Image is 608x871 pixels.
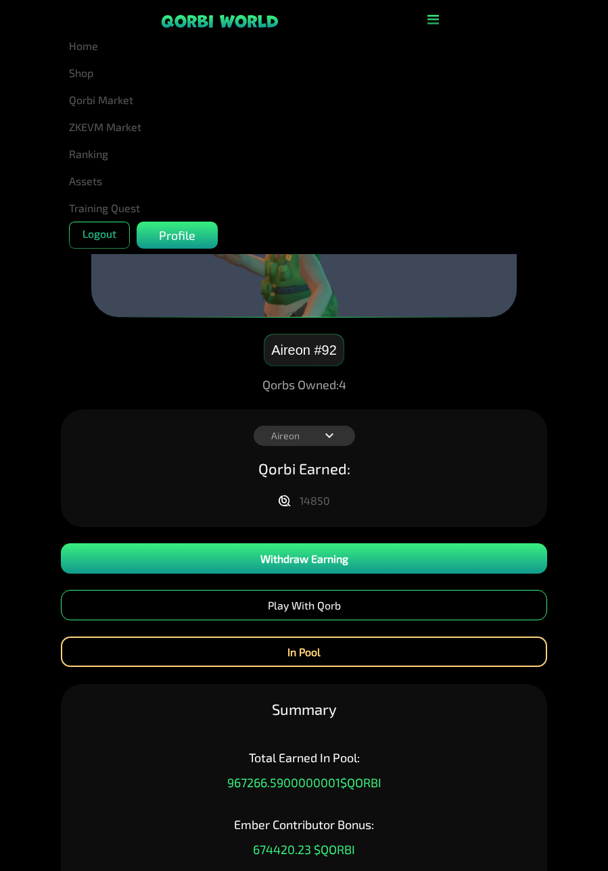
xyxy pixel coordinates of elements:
[272,700,337,718] p: Summary
[159,226,195,245] p: Profile
[69,141,513,168] a: Ranking
[234,818,374,832] p: Ember Contributor Bonus:
[69,114,513,141] a: ZKEVM Market
[69,195,513,222] a: Training Quest
[254,426,355,446] div: Aireon
[249,751,360,766] p: Total Earned In Pool:
[160,14,279,29] img: sticky brand-logo
[69,222,130,249] button: Logout
[253,843,355,857] p: 674420.23 $QORBI
[271,491,338,511] div: 14850
[258,459,350,477] div: Qorbi Earned:
[69,86,513,114] a: Qorbi Market
[69,168,513,195] a: Assets
[262,377,346,393] div: Qorbs Owned: 4
[61,637,547,667] button: In Pool
[69,59,513,86] a: Shop
[61,543,547,574] button: Withdraw Earning
[61,590,547,620] div: Play With Qorb
[227,776,381,791] p: 967266.5900000001 $QORBI
[264,334,344,366] div: Aireon #92
[69,32,513,59] a: Home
